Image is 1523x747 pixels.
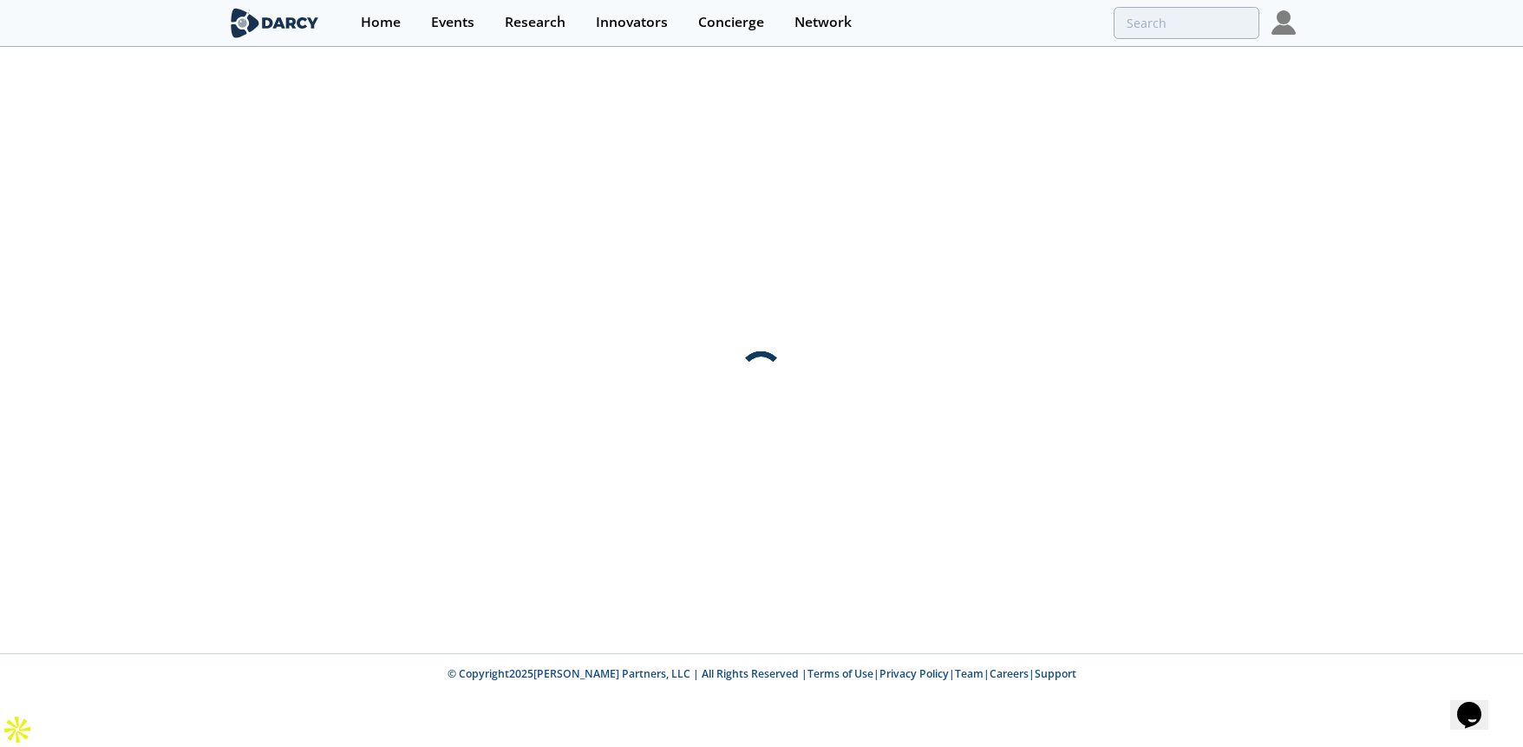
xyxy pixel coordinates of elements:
p: © Copyright 2025 [PERSON_NAME] Partners, LLC | All Rights Reserved | | | | | [120,666,1403,682]
iframe: chat widget [1450,678,1506,730]
input: Advanced Search [1114,7,1259,39]
img: Profile [1271,10,1296,35]
div: Events [431,16,474,29]
div: Innovators [596,16,668,29]
a: Support [1035,666,1076,681]
a: Privacy Policy [879,666,949,681]
div: Research [505,16,565,29]
div: Concierge [698,16,764,29]
a: Terms of Use [807,666,873,681]
a: Team [955,666,984,681]
img: logo-wide.svg [227,8,322,38]
a: Careers [990,666,1029,681]
div: Network [794,16,852,29]
div: Home [361,16,401,29]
